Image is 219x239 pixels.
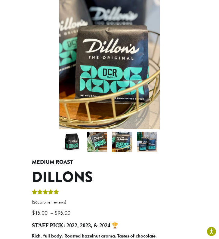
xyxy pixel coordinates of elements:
span: $ [32,209,35,216]
span: 26 [33,200,38,205]
h1: Dillons [32,169,187,186]
h4: Medium Roast [32,159,187,166]
span: $ [54,209,57,216]
bdi: 95.00 [54,209,72,216]
span: – [50,209,53,216]
div: Rated 5.00 out of 5 [32,188,59,198]
img: Dillons [62,132,82,152]
b: Rich, full body. Roasted hazelnut aroma. Tastes of chocolate. [32,233,157,239]
a: (26customer reviews) [32,199,187,205]
img: Dillons - Image 3 [112,132,132,152]
img: Dillons - Image 4 [137,132,158,152]
bdi: 15.00 [32,209,49,216]
h4: Staff Pick: 2022, 2023, & 2024 🏆 [32,222,187,229]
img: Dillons - Image 2 [87,132,107,152]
